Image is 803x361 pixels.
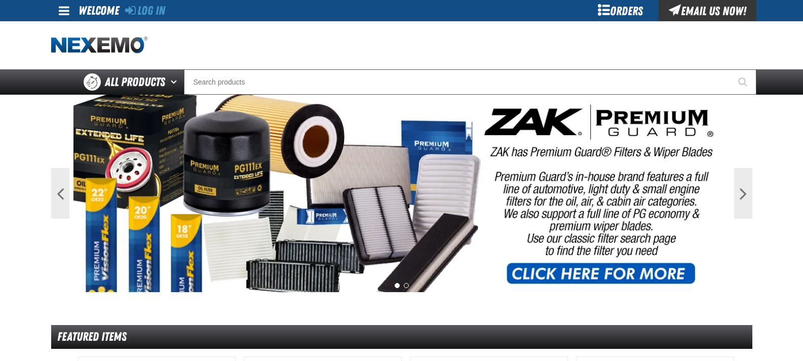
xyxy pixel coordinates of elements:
img: Nexemo logo [51,36,147,54]
input: Search [184,69,756,95]
div: Featured Items [51,325,752,349]
button: 2 of 2 [404,283,409,288]
button: 1 of 2 [395,283,400,288]
button: Start Searching [731,69,756,95]
img: PG Filters & Wipers [73,95,730,292]
button: Open All Products pages [167,69,184,95]
button: Next [734,168,752,219]
a: Log In [125,4,165,18]
span: All Products [105,73,165,91]
button: Previous [51,168,69,219]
